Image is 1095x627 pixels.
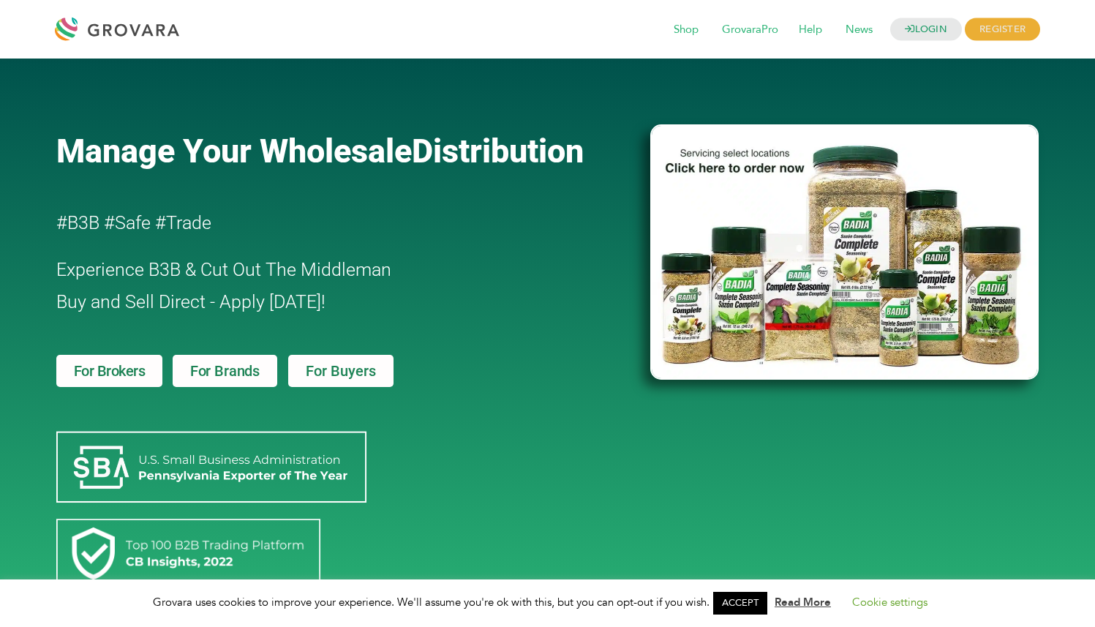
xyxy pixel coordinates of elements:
a: For Brokers [56,355,163,387]
a: GrovaraPro [712,22,789,38]
span: Help [789,16,832,44]
span: Distribution [412,132,584,170]
span: Grovara uses cookies to improve your experience. We'll assume you're ok with this, but you can op... [153,595,942,609]
span: News [835,16,883,44]
span: Manage Your Wholesale [56,132,412,170]
a: Read More [775,595,831,609]
a: LOGIN [890,18,962,41]
span: Experience B3B & Cut Out The Middleman [56,259,391,280]
span: For Brokers [74,364,146,378]
h2: #B3B #Safe #Trade [56,207,567,239]
span: For Brands [190,364,260,378]
span: Shop [663,16,709,44]
a: For Buyers [288,355,394,387]
span: REGISTER [965,18,1040,41]
span: Buy and Sell Direct - Apply [DATE]! [56,291,326,312]
a: For Brands [173,355,277,387]
a: Cookie settings [852,595,927,609]
a: News [835,22,883,38]
span: GrovaraPro [712,16,789,44]
a: Help [789,22,832,38]
span: For Buyers [306,364,376,378]
a: Manage Your WholesaleDistribution [56,132,627,170]
a: ACCEPT [713,592,767,615]
a: Shop [663,22,709,38]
